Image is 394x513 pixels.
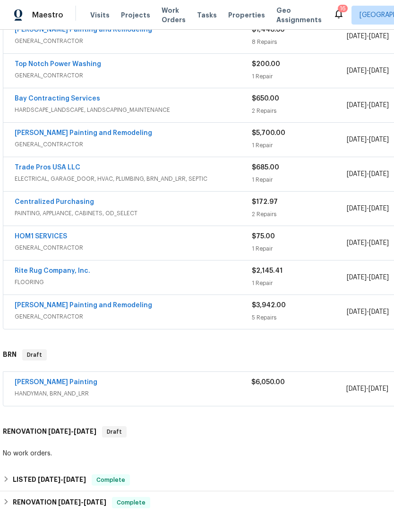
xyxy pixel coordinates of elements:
span: $5,700.00 [252,130,285,136]
span: GENERAL_CONTRACTOR [15,71,252,80]
a: Rite Rug Company, Inc. [15,268,90,274]
span: GENERAL_CONTRACTOR [15,140,252,149]
span: $1,448.66 [252,26,284,33]
span: [DATE] [347,33,367,40]
span: [DATE] [369,205,389,212]
span: Complete [113,498,149,507]
span: FLOORING [15,278,252,287]
a: Top Notch Power Washing [15,61,101,67]
span: Work Orders [162,6,186,25]
div: 5 Repairs [252,313,347,322]
a: [PERSON_NAME] Painting and Remodeling [15,130,152,136]
span: - [347,32,389,41]
span: [DATE] [369,136,389,143]
span: - [347,169,389,179]
span: $6,050.00 [251,379,285,386]
span: $200.00 [252,61,280,67]
span: [DATE] [347,240,367,246]
div: 1 Repair [252,72,347,81]
span: Projects [121,10,150,20]
a: [PERSON_NAME] Painting and Remodeling [15,26,152,33]
span: HANDYMAN, BRN_AND_LRR [15,389,251,398]
span: $685.00 [252,164,279,171]
span: [DATE] [347,136,367,143]
span: Complete [93,475,129,485]
span: GENERAL_CONTRACTOR [15,36,252,46]
span: [DATE] [63,476,86,483]
span: [DATE] [369,240,389,246]
span: [DATE] [369,274,389,281]
span: PAINTING, APPLIANCE, CABINETS, OD_SELECT [15,209,252,218]
h6: LISTED [13,474,86,486]
a: [PERSON_NAME] Painting [15,379,97,386]
span: Visits [90,10,110,20]
span: Maestro [32,10,63,20]
h6: RENOVATION [13,497,106,508]
div: 1 Repair [252,278,347,288]
span: - [347,101,389,110]
span: Geo Assignments [276,6,322,25]
span: [DATE] [347,67,367,74]
span: [DATE] [369,171,389,177]
span: Properties [228,10,265,20]
span: - [347,135,389,144]
span: $3,942.00 [252,302,286,309]
span: [DATE] [369,33,389,40]
span: [DATE] [347,102,367,109]
a: Trade Pros USA LLC [15,164,80,171]
div: 2 Repairs [252,210,347,219]
a: [PERSON_NAME] Painting and Remodeling [15,302,152,309]
a: HOM1 SERVICES [15,233,67,240]
div: 2 Repairs [252,106,347,116]
span: - [58,499,106,505]
span: Tasks [197,12,217,18]
span: [DATE] [368,386,388,392]
span: - [346,384,388,394]
a: Centralized Purchasing [15,199,94,205]
span: [DATE] [38,476,60,483]
span: $75.00 [252,233,275,240]
div: 16 [340,4,346,13]
div: 1 Repair [252,244,347,253]
span: [DATE] [84,499,106,505]
span: [DATE] [347,274,367,281]
span: Draft [103,427,126,437]
span: - [347,307,389,317]
span: - [347,238,389,248]
a: Bay Contracting Services [15,95,100,102]
span: - [347,273,389,282]
span: [DATE] [58,499,81,505]
span: [DATE] [48,428,71,435]
span: [DATE] [369,102,389,109]
span: Draft [23,350,46,360]
span: $2,145.41 [252,268,283,274]
span: $650.00 [252,95,279,102]
div: 1 Repair [252,175,347,185]
span: HARDSCAPE_LANDSCAPE, LANDSCAPING_MAINTENANCE [15,105,252,115]
span: [DATE] [347,309,367,315]
h6: RENOVATION [3,426,96,437]
span: GENERAL_CONTRACTOR [15,243,252,252]
span: [DATE] [347,205,367,212]
div: 8 Repairs [252,37,347,47]
span: - [48,428,96,435]
div: 1 Repair [252,141,347,150]
span: GENERAL_CONTRACTOR [15,312,252,321]
span: - [347,66,389,76]
h6: BRN [3,349,17,361]
span: [DATE] [74,428,96,435]
span: - [347,204,389,213]
span: - [38,476,86,483]
span: [DATE] [347,171,367,177]
span: [DATE] [369,309,389,315]
span: [DATE] [369,67,389,74]
span: $172.97 [252,199,278,205]
span: [DATE] [346,386,366,392]
span: ELECTRICAL, GARAGE_DOOR, HVAC, PLUMBING, BRN_AND_LRR, SEPTIC [15,174,252,184]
